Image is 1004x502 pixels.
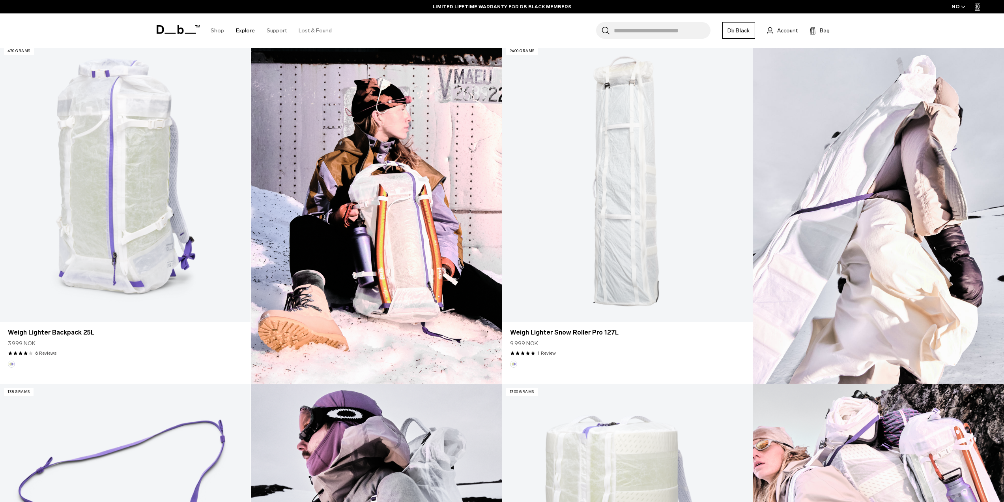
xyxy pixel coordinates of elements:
[506,47,538,55] p: 2400 grams
[267,17,287,45] a: Support
[251,43,502,384] img: Content block image
[753,43,1004,384] img: Content block image
[4,47,34,55] p: 470 grams
[205,13,338,48] nav: Main Navigation
[506,388,538,396] p: 1300 grams
[35,350,56,357] a: 6 reviews
[502,43,753,322] a: Weigh Lighter Snow Roller Pro 127L
[510,339,538,348] span: 9.999 NOK
[810,26,830,35] button: Bag
[8,361,15,368] button: Aurora
[8,328,243,337] a: Weigh Lighter Backpack 25L
[433,3,571,10] a: LIMITED LIFETIME WARRANTY FOR DB BLACK MEMBERS
[510,328,745,337] a: Weigh Lighter Snow Roller Pro 127L
[211,17,224,45] a: Shop
[777,26,798,35] span: Account
[4,388,34,396] p: 138 grams
[299,17,332,45] a: Lost & Found
[236,17,255,45] a: Explore
[722,22,755,39] a: Db Black
[767,26,798,35] a: Account
[820,26,830,35] span: Bag
[8,339,36,348] span: 3.999 NOK
[537,350,556,357] a: 1 reviews
[510,361,517,368] button: Aurora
